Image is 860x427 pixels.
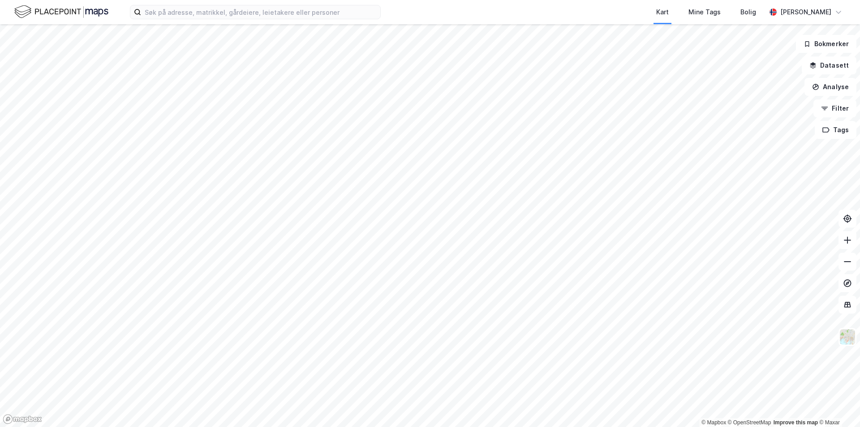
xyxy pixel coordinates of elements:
[656,7,669,17] div: Kart
[740,7,756,17] div: Bolig
[813,99,856,117] button: Filter
[796,35,856,53] button: Bokmerker
[804,78,856,96] button: Analyse
[815,121,856,139] button: Tags
[774,419,818,426] a: Improve this map
[688,7,721,17] div: Mine Tags
[802,56,856,74] button: Datasett
[3,414,42,424] a: Mapbox homepage
[141,5,380,19] input: Søk på adresse, matrikkel, gårdeiere, leietakere eller personer
[815,384,860,427] iframe: Chat Widget
[701,419,726,426] a: Mapbox
[14,4,108,20] img: logo.f888ab2527a4732fd821a326f86c7f29.svg
[780,7,831,17] div: [PERSON_NAME]
[839,328,856,345] img: Z
[728,419,771,426] a: OpenStreetMap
